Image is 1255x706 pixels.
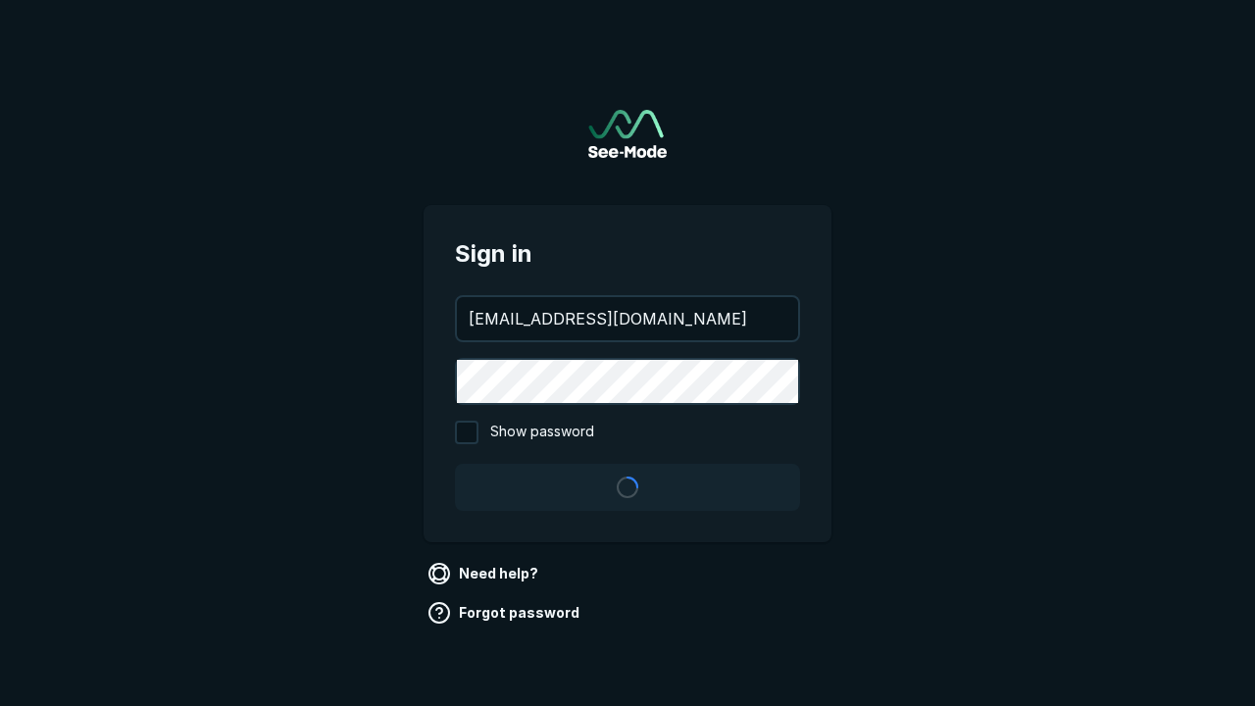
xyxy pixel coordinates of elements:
span: Show password [490,421,594,444]
span: Sign in [455,236,800,272]
a: Forgot password [424,597,587,629]
a: Need help? [424,558,546,589]
img: See-Mode Logo [588,110,667,158]
input: your@email.com [457,297,798,340]
a: Go to sign in [588,110,667,158]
